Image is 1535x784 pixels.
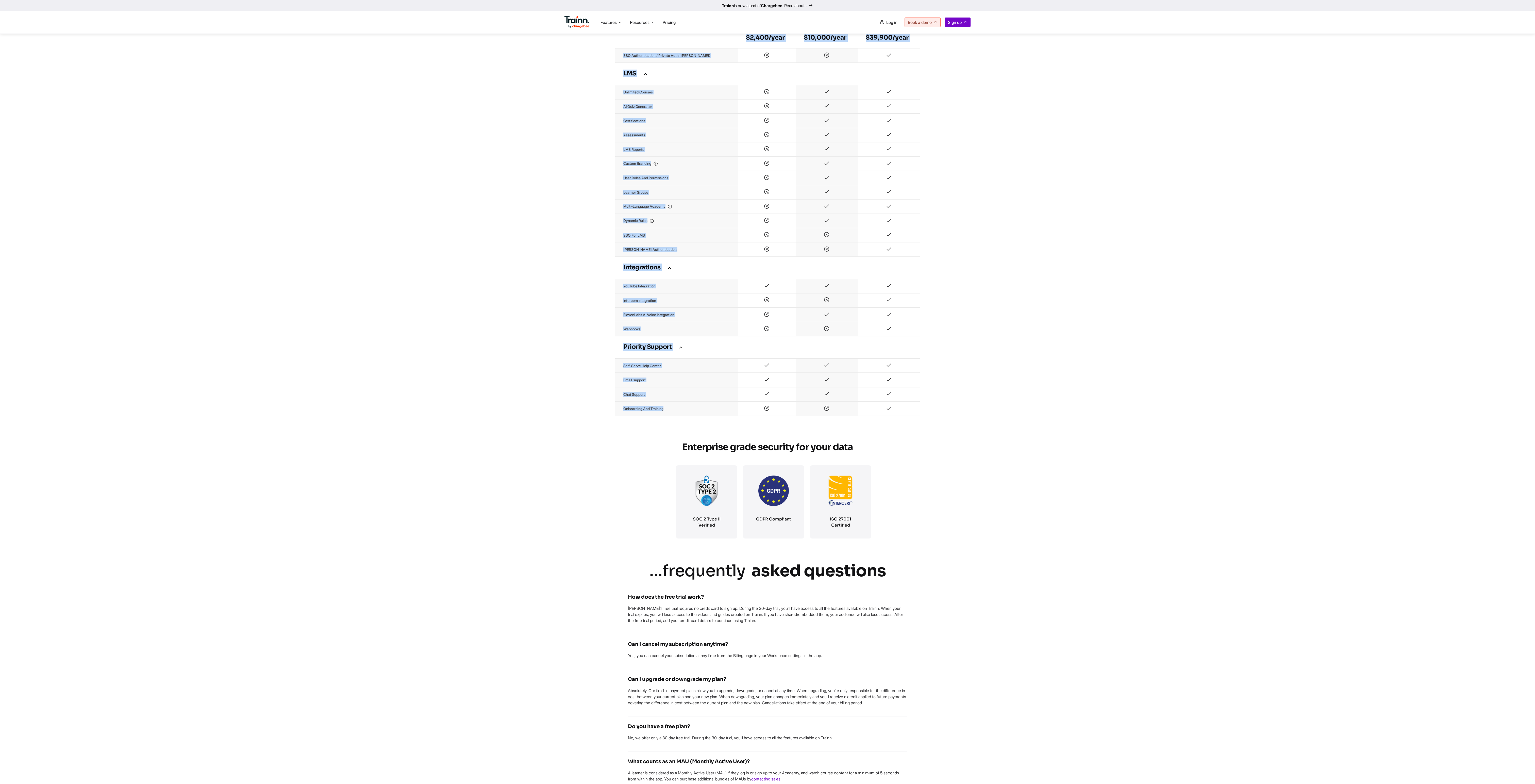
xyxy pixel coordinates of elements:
[628,735,907,741] p: No, we offer only a 30 day free trial. During the 30-day trial, you’ll have access to all the fea...
[623,265,912,271] h3: Integrations
[628,723,907,731] h4: Do you have a free plan?
[804,34,849,42] h6: $10,000/year
[623,345,912,350] h3: Priority support
[825,476,856,506] img: ISO
[886,20,897,25] span: Log in
[615,387,738,401] td: Chat support
[761,3,782,8] b: Chargebee
[615,99,738,113] td: AI Quiz Generator
[663,20,676,25] a: Pricing
[628,605,907,624] p: [PERSON_NAME]’s free trial requires no credit card to sign up. During the 30-day trial, you’ll ha...
[615,113,738,128] td: Certifications
[615,228,738,242] td: SSO for LMS
[691,476,722,506] img: soc2
[615,128,738,142] td: Assessments
[615,307,738,322] td: ElevenLabs AI Voice Integration
[615,199,738,214] td: Multi-language Academy
[722,3,734,8] b: Trainn
[615,373,738,387] td: Email support
[628,758,907,766] h4: What counts as an MAU (Monthly Active User)?
[945,18,971,27] a: Sign up
[564,16,589,28] img: Trainn Logo
[1510,760,1535,784] iframe: Chat Widget
[686,516,727,528] h3: SOC 2 Type II Verified
[623,71,912,77] h3: LMS
[615,48,738,62] td: SSO Authentication / Private Auth ([PERSON_NAME])
[628,593,907,601] h4: How does the free trial work?
[628,652,907,659] p: Yes, you can cancel your subscription at any time from the Billing page in your Workspace setting...
[905,18,941,27] a: Book a demo
[628,640,907,648] h4: Can I cancel my subscription anytime?
[615,242,738,256] td: [PERSON_NAME] authentication
[758,476,789,506] img: GDPR.png
[615,142,738,156] td: LMS reports
[630,20,649,25] span: Resources
[615,214,738,228] td: Dynamic rules
[615,156,738,171] td: Custom branding
[628,688,907,706] p: Absolutely. Our flexible payment plans allow you to upgrade, downgrade, or cancel at any time. Wh...
[756,516,791,522] h3: GDPR Compliant
[676,439,859,455] h2: Enterprise grade security for your data
[820,516,861,528] h3: ISO 27001 Certified
[746,34,788,42] h6: $2,400/year
[615,401,738,416] td: Onboarding and training
[615,171,738,185] td: User roles and permissions
[649,561,886,581] div: …
[615,322,738,336] td: Webhooks
[628,770,907,782] p: A learner is considered as a Monthly Active User (MAU) if they log in or sign up to your Academy,...
[600,20,617,25] span: Features
[628,675,907,683] h4: Can I upgrade or downgrade my plan?
[662,561,745,581] i: frequently
[615,293,738,307] td: Intercom Integration
[866,34,912,42] h6: $39,900/year
[615,358,738,373] td: Self-serve Help Center
[948,20,962,25] span: Sign up
[615,279,738,293] td: YouTube Integration
[877,18,900,27] a: Log in
[615,85,738,99] td: Unlimited courses
[615,185,738,199] td: Learner groups
[751,776,780,781] a: contacting sales
[752,561,886,581] b: asked questions
[908,20,932,25] span: Book a demo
